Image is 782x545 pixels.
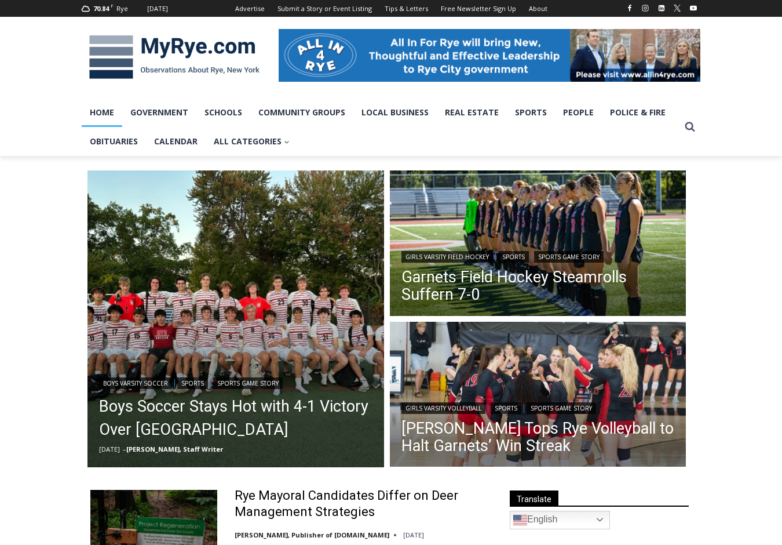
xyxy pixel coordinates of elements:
a: Sports [177,377,208,389]
a: Linkedin [655,1,668,15]
div: | | [401,249,675,263]
img: en [513,513,527,527]
a: Girls Varsity Volleyball [401,402,485,414]
a: [PERSON_NAME], Staff Writer [126,445,223,453]
span: Translate [510,490,558,506]
a: Instagram [638,1,652,15]
div: | | [401,400,675,414]
a: Garnets Field Hockey Steamrolls Suffern 7-0 [401,268,675,303]
a: Sports [507,98,555,127]
a: Home [82,98,122,127]
a: All Categories [206,127,298,156]
span: 70.84 [93,4,109,13]
a: Rye Mayoral Candidates Differ on Deer Management Strategies [235,488,489,521]
a: Boys Soccer Stays Hot with 4-1 Victory Over [GEOGRAPHIC_DATA] [99,395,372,441]
time: [DATE] [99,445,120,453]
div: Rye [116,3,128,14]
a: Sports Game Story [527,402,596,414]
a: Read More Boys Soccer Stays Hot with 4-1 Victory Over Eastchester [87,170,384,467]
a: Read More Garnets Field Hockey Steamrolls Suffern 7-0 [390,170,686,319]
a: [PERSON_NAME], Publisher of [DOMAIN_NAME] [235,531,389,539]
img: All in for Rye [279,29,700,81]
a: Sports Game Story [213,377,283,389]
a: Obituaries [82,127,146,156]
a: Girls Varsity Field Hockey [401,251,493,263]
img: (PHOTO: The Rye Volleyball team from a win on September 27, 2025. Credit: Tatia Chkheidze.) [390,322,686,470]
span: F [111,2,114,9]
time: [DATE] [403,531,424,539]
img: (PHOTO: The Rye Field Hockey team lined up before a game on September 20, 2025. Credit: Maureen T... [390,170,686,319]
a: Community Groups [250,98,353,127]
img: (PHOTO: The Rye Boys Soccer team from their win on October 6, 2025. Credit: Daniela Arredondo.) [87,170,384,467]
div: | | [99,375,372,389]
a: Sports [498,251,529,263]
a: English [510,511,610,529]
a: YouTube [686,1,700,15]
a: Government [122,98,196,127]
a: Sports [491,402,521,414]
a: Read More Somers Tops Rye Volleyball to Halt Garnets’ Win Streak [390,322,686,470]
a: Local Business [353,98,437,127]
a: Police & Fire [602,98,674,127]
span: – [123,445,126,453]
a: Facebook [623,1,637,15]
a: Sports Game Story [534,251,604,263]
a: Schools [196,98,250,127]
a: Calendar [146,127,206,156]
a: People [555,98,602,127]
a: Real Estate [437,98,507,127]
nav: Primary Navigation [82,98,679,157]
span: All Categories [214,135,290,148]
a: [PERSON_NAME] Tops Rye Volleyball to Halt Garnets’ Win Streak [401,420,675,455]
a: X [670,1,684,15]
div: [DATE] [147,3,168,14]
img: MyRye.com [82,27,267,88]
button: View Search Form [679,117,700,137]
a: Boys Varsity Soccer [99,377,172,389]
